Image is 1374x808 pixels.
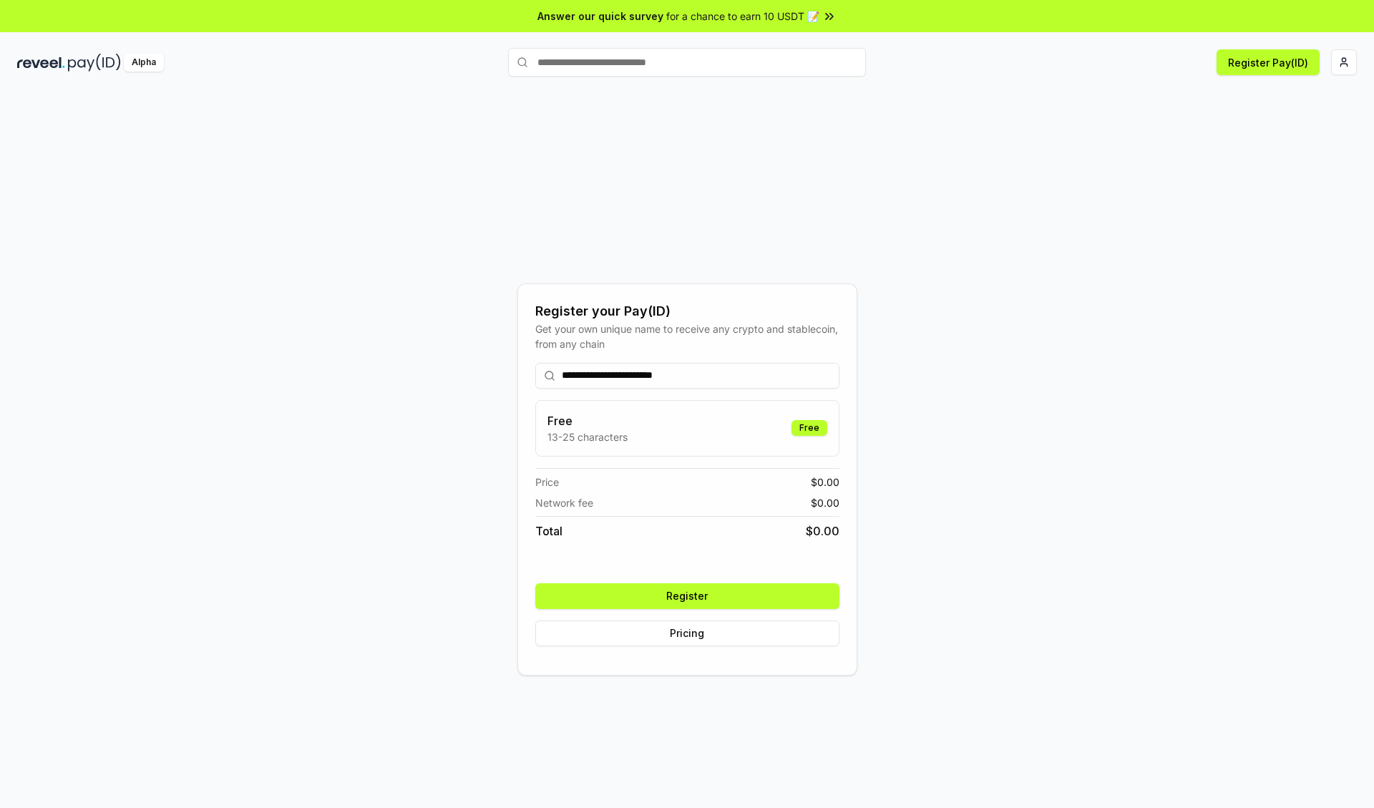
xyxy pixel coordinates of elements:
[666,9,819,24] span: for a chance to earn 10 USDT 📝
[535,495,593,510] span: Network fee
[537,9,663,24] span: Answer our quick survey
[535,474,559,490] span: Price
[806,522,839,540] span: $ 0.00
[17,54,65,72] img: reveel_dark
[547,429,628,444] p: 13-25 characters
[811,495,839,510] span: $ 0.00
[535,522,562,540] span: Total
[535,301,839,321] div: Register your Pay(ID)
[547,412,628,429] h3: Free
[791,420,827,436] div: Free
[1217,49,1320,75] button: Register Pay(ID)
[68,54,121,72] img: pay_id
[535,620,839,646] button: Pricing
[811,474,839,490] span: $ 0.00
[535,321,839,351] div: Get your own unique name to receive any crypto and stablecoin, from any chain
[124,54,164,72] div: Alpha
[535,583,839,609] button: Register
